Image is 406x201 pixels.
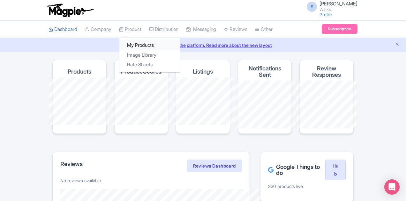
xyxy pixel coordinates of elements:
h2: Reviews [60,161,83,167]
p: 230 products live [268,183,346,190]
h4: Product Scores [121,68,162,75]
button: Close announcement [395,41,400,48]
a: Reviews Dashboard [187,160,242,172]
a: Company [85,21,111,38]
a: My Products [119,40,180,50]
h4: Notifications Sent [243,65,287,78]
small: Walks [320,7,357,11]
span: [PERSON_NAME] [320,1,357,7]
a: S [PERSON_NAME] Walks [303,1,357,11]
div: Open Intercom Messenger [384,179,400,195]
img: logo-ab69f6fb50320c5b225c76a69d11143b.png [45,3,95,17]
h4: Products [68,68,91,75]
a: Reviews [224,21,247,38]
a: Profile [320,12,332,17]
h4: Listings [193,68,213,75]
a: Rate Sheets [119,60,180,70]
a: We made some updates to the platform. Read more about the new layout [4,42,402,48]
a: Other [255,21,273,38]
a: Hub [325,160,346,181]
a: Image Library [119,50,180,60]
h2: Google Things to do [268,164,325,176]
p: No reviews available [60,177,242,184]
a: Dashboard [49,21,77,38]
h4: Review Responses [305,65,348,78]
a: Messaging [186,21,216,38]
span: S [307,2,317,12]
a: Distribution [149,21,178,38]
a: Product [119,21,141,38]
a: Subscription [322,24,357,34]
